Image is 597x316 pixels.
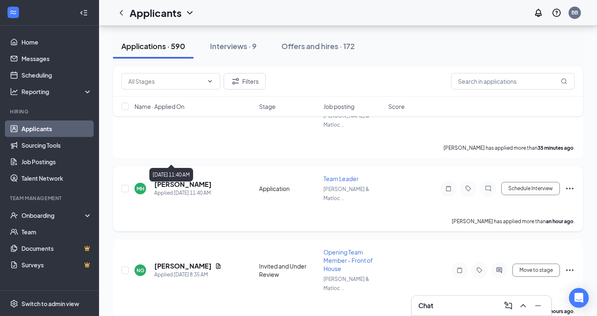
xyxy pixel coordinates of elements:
h5: [PERSON_NAME] [154,262,212,271]
a: Talent Network [21,170,92,186]
svg: ActiveChat [494,267,504,274]
h3: Chat [418,301,433,310]
button: Filter Filters [224,73,266,90]
a: Applicants [21,120,92,137]
svg: Analysis [10,87,18,96]
div: Reporting [21,87,92,96]
b: an hour ago [546,218,573,224]
h1: Applicants [130,6,182,20]
svg: ChatInactive [483,185,493,192]
div: Invited and Under Review [259,262,319,278]
div: MH [137,185,144,192]
input: Search in applications [451,73,575,90]
svg: Collapse [80,9,88,17]
div: Offers and hires · 172 [281,41,355,51]
h5: [PERSON_NAME] [154,180,212,189]
div: NG [137,267,144,274]
svg: MagnifyingGlass [561,78,567,85]
div: Hiring [10,108,90,115]
div: Application [259,184,319,193]
svg: Note [455,267,465,274]
a: Messages [21,50,92,67]
svg: WorkstreamLogo [9,8,17,17]
div: Team Management [10,195,90,202]
div: Onboarding [21,211,85,219]
a: Home [21,34,92,50]
svg: UserCheck [10,211,18,219]
span: Team Leader [323,175,359,182]
b: 4 hours ago [546,308,573,314]
svg: Notifications [533,8,543,18]
span: [PERSON_NAME] & Matloc ... [323,186,369,201]
svg: Ellipses [565,265,575,275]
div: BB [571,9,578,16]
a: Sourcing Tools [21,137,92,153]
span: Opening Team Member - Front of House [323,248,373,272]
a: Job Postings [21,153,92,170]
div: Applied [DATE] 11:40 AM [154,189,212,197]
div: Open Intercom Messenger [569,288,589,308]
svg: ChevronUp [518,301,528,311]
svg: Document [215,263,222,269]
button: ComposeMessage [502,299,515,312]
p: [PERSON_NAME] has applied more than . [444,144,575,151]
button: Move to stage [512,264,560,277]
div: [DATE] 11:40 AM [149,168,193,182]
p: [PERSON_NAME] has applied more than . [452,218,575,225]
button: Minimize [531,299,545,312]
svg: Ellipses [565,184,575,193]
span: Stage [259,102,276,111]
svg: Settings [10,299,18,308]
input: All Stages [128,77,203,86]
div: Switch to admin view [21,299,79,308]
svg: Tag [474,267,484,274]
svg: ChevronDown [185,8,195,18]
span: Score [388,102,405,111]
div: Applications · 590 [121,41,185,51]
svg: Tag [463,185,473,192]
a: Team [21,224,92,240]
button: ChevronUp [517,299,530,312]
svg: ChevronDown [207,78,213,85]
div: Interviews · 9 [210,41,257,51]
svg: ComposeMessage [503,301,513,311]
svg: ChevronLeft [116,8,126,18]
a: SurveysCrown [21,257,92,273]
div: Applied [DATE] 8:35 AM [154,271,222,279]
span: [PERSON_NAME] & Matloc ... [323,276,369,291]
a: Scheduling [21,67,92,83]
svg: Filter [231,76,241,86]
b: 35 minutes ago [538,145,573,151]
svg: QuestionInfo [552,8,562,18]
svg: Note [444,185,453,192]
span: Job posting [323,102,354,111]
svg: Minimize [533,301,543,311]
a: DocumentsCrown [21,240,92,257]
span: Name · Applied On [135,102,184,111]
button: Schedule Interview [501,182,560,195]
